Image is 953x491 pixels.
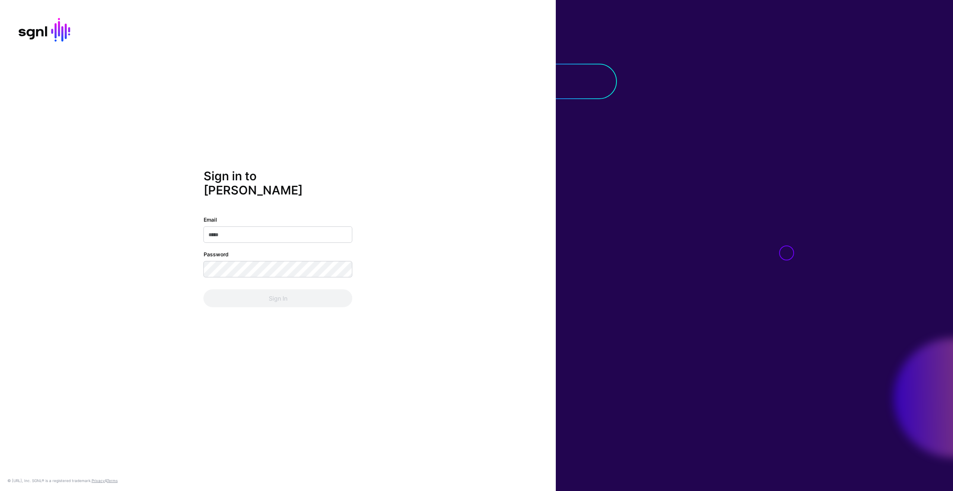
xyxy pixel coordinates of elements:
a: Privacy [92,478,105,483]
label: Password [204,250,229,258]
h2: Sign in to [PERSON_NAME] [204,169,353,198]
label: Email [204,215,217,223]
a: Terms [107,478,118,483]
div: © [URL], Inc. SGNL® is a registered trademark. & [7,478,118,484]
